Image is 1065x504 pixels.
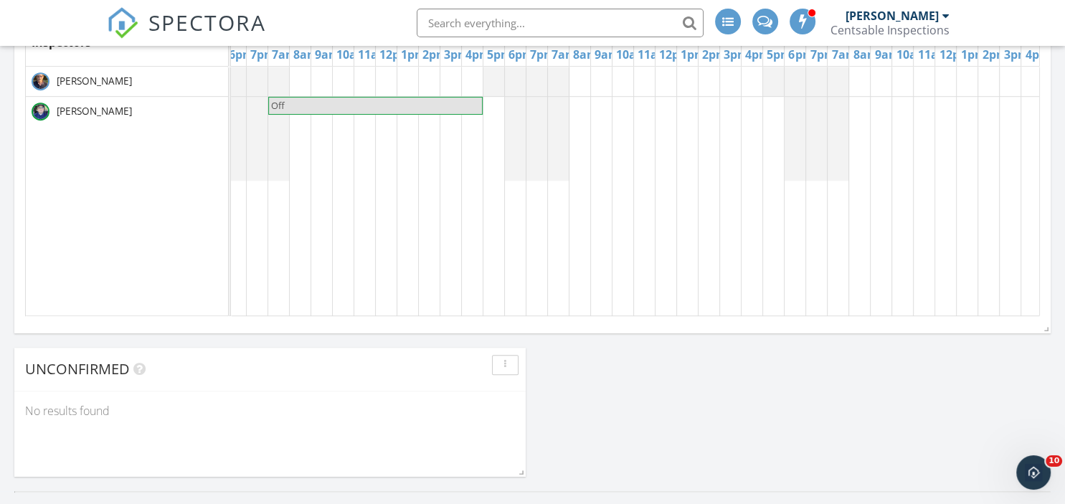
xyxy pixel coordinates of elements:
[462,43,494,66] a: 4pm
[1016,455,1051,490] iframe: Intercom live chat
[957,43,989,66] a: 1pm
[846,9,939,23] div: [PERSON_NAME]
[699,43,731,66] a: 2pm
[25,359,130,379] span: Unconfirmed
[742,43,774,66] a: 4pm
[32,72,49,90] img: 20181006_170324_13_.jpg
[107,7,138,39] img: The Best Home Inspection Software - Spectora
[268,43,300,66] a: 7am
[591,43,623,66] a: 9am
[247,43,279,66] a: 7pm
[914,43,952,66] a: 11am
[1021,43,1054,66] a: 4pm
[1046,455,1062,467] span: 10
[526,43,559,66] a: 7pm
[271,99,285,112] span: Off
[54,74,135,88] span: [PERSON_NAME]
[107,19,266,49] a: SPECTORA
[311,43,344,66] a: 9am
[54,104,135,118] span: [PERSON_NAME]
[14,391,526,430] div: No results found
[935,43,974,66] a: 12pm
[763,43,795,66] a: 5pm
[354,43,393,66] a: 11am
[634,43,673,66] a: 11am
[376,43,415,66] a: 12pm
[225,43,257,66] a: 6pm
[828,43,860,66] a: 7am
[978,43,1010,66] a: 2pm
[892,43,931,66] a: 10am
[806,43,838,66] a: 7pm
[417,9,704,37] input: Search everything...
[677,43,709,66] a: 1pm
[830,23,950,37] div: Centsable Inspections
[333,43,371,66] a: 10am
[483,43,516,66] a: 5pm
[871,43,903,66] a: 9am
[290,43,322,66] a: 8am
[32,103,49,120] img: 168805499573370893737668353919.jpg
[148,7,266,37] span: SPECTORA
[720,43,752,66] a: 3pm
[548,43,580,66] a: 7am
[440,43,473,66] a: 3pm
[397,43,430,66] a: 1pm
[505,43,537,66] a: 6pm
[785,43,817,66] a: 6pm
[655,43,694,66] a: 12pm
[569,43,602,66] a: 8am
[419,43,451,66] a: 2pm
[849,43,881,66] a: 8am
[612,43,651,66] a: 10am
[1000,43,1032,66] a: 3pm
